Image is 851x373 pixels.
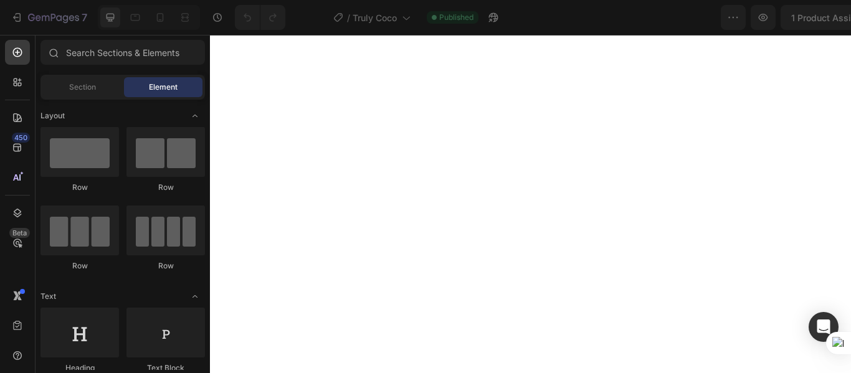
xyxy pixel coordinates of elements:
[185,286,205,306] span: Toggle open
[82,10,87,25] p: 7
[733,12,753,23] span: Save
[126,182,205,193] div: Row
[12,133,30,143] div: 450
[5,5,93,30] button: 7
[40,110,65,121] span: Layout
[126,260,205,271] div: Row
[185,106,205,126] span: Toggle open
[40,40,205,65] input: Search Sections & Elements
[779,11,810,24] div: Publish
[597,5,717,30] button: 1 product assigned
[439,12,473,23] span: Published
[40,182,119,193] div: Row
[235,5,285,30] div: Undo/Redo
[608,11,689,24] span: 1 product assigned
[69,82,96,93] span: Section
[40,291,56,302] span: Text
[722,5,763,30] button: Save
[40,260,119,271] div: Row
[353,11,397,24] span: Truly Coco
[149,82,178,93] span: Element
[347,11,350,24] span: /
[768,5,820,30] button: Publish
[809,312,839,342] div: Open Intercom Messenger
[210,35,851,373] iframe: Design area
[9,228,30,238] div: Beta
